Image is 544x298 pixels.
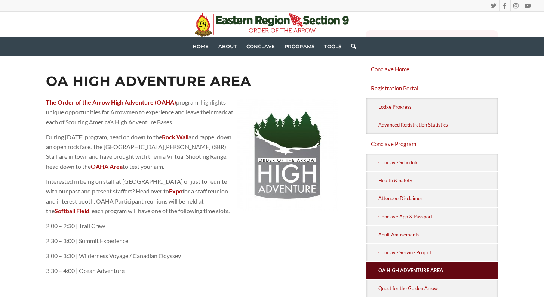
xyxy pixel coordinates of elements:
a: Conclave Home [366,60,498,78]
b: Rock Wall [162,133,188,140]
span: to test your aim. [123,163,164,170]
span: Tools [324,43,341,49]
a: Health & Safety [377,172,498,189]
a: OA High Adventure Area [377,262,498,279]
span: About [218,43,237,49]
a: Advanced Registration Statistics [377,116,498,134]
a: Quest for the Golden Arrow [377,280,498,297]
span: During [DATE] program, head on down to the [46,133,162,140]
span: for a staff reunion and interest booth. OAHA Participant reunions will be held at the [46,187,228,214]
span: Home [193,43,209,49]
a: Tools [319,37,346,56]
a: Conclave Program [366,134,498,153]
a: Conclave Service Project [377,244,498,261]
b: Expo [169,187,182,195]
span: Programs [285,43,314,49]
span: 2:30 – 3:00 | Summit Experience [46,237,128,244]
a: Conclave [242,37,280,56]
a: Programs [280,37,319,56]
b: The Order of the Arrow High Adventure (OAHA) [46,99,176,106]
a: Search [346,37,356,56]
a: Adult Amusements [377,226,498,243]
span: and rappel down an open rock face. The [GEOGRAPHIC_DATA][PERSON_NAME] (SBR) Staff are in town and... [46,133,231,170]
span: , each program will have one of the following time slots. [89,207,230,214]
span: Conclave [246,43,275,49]
span: Interested in being on staff at [GEOGRAPHIC_DATA] or just to reunite with our past and present st... [46,178,227,195]
span: 2:00 – 2:30 | Trail Crew [46,222,105,229]
span: 3:00 – 3:30 | Wilderness Voyage / Canadian Odyssey [46,252,181,259]
span: program highlights unique opportunities for Arrowmen to experience and leave their mark at each o... [46,99,233,125]
a: Conclave Schedule [377,154,498,171]
a: Lodge Progress [377,98,498,116]
h2: OA High Adventure Area [46,74,338,89]
b: Softball Field [55,207,89,214]
a: Conclave App & Passport [377,208,498,225]
span: 3:30 – 4:00 | Ocean Adventure [46,267,125,274]
a: About [213,37,242,56]
b: OAHA Area [91,163,123,170]
a: Home [188,37,213,56]
a: Registration Portal [366,79,498,97]
a: Attendee Disclaimer [377,190,498,207]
